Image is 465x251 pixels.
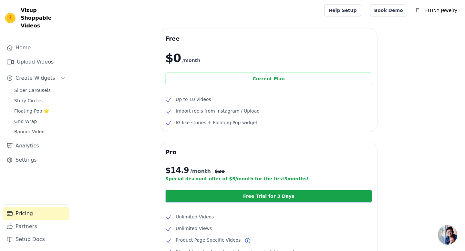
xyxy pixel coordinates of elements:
[176,225,212,232] span: Unlimited Views
[370,4,407,16] a: Book Demo
[14,128,45,135] span: Banner Video
[215,168,225,175] span: $ 29
[14,108,49,114] span: Floating-Pop ⭐
[3,154,69,166] a: Settings
[14,87,51,94] span: Slider Carousels
[3,41,69,54] a: Home
[10,106,69,115] a: Floating-Pop ⭐
[15,74,55,82] span: Create Widgets
[416,7,419,14] text: F
[10,86,69,95] a: Slider Carousels
[176,236,241,244] span: Product Page Specific Videos
[165,147,372,157] h3: Pro
[176,119,257,126] span: IG like stories + Floating Pop widget
[14,97,43,104] span: Story Circles
[165,176,372,182] p: Special discount offer of $ 5 /month for the first 3 months!
[165,34,372,44] h3: Free
[190,167,211,175] span: /month
[165,190,372,203] a: Free Trial for 3 Days
[3,72,69,85] button: Create Widgets
[21,6,67,30] span: Vizup Shoppable Videos
[438,225,457,245] a: Open chat
[176,95,211,103] span: Up to 10 videos
[3,233,69,246] a: Setup Docs
[3,220,69,233] a: Partners
[423,5,460,16] p: FITINY Jewelry
[5,13,15,23] img: Vizup
[10,117,69,126] a: Grid Wrap
[412,5,460,16] button: F FITINY Jewelry
[10,127,69,136] a: Banner Video
[165,165,189,176] span: $ 14.9
[14,118,37,125] span: Grid Wrap
[165,52,181,65] span: $0
[324,4,361,16] a: Help Setup
[165,72,372,85] div: Current Plan
[3,55,69,68] a: Upload Videos
[176,213,214,221] span: Unlimited Videos
[176,107,260,115] span: Import reels from Instagram / Upload
[3,207,69,220] a: Pricing
[182,56,200,64] span: /month
[3,139,69,152] a: Analytics
[10,96,69,105] a: Story Circles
